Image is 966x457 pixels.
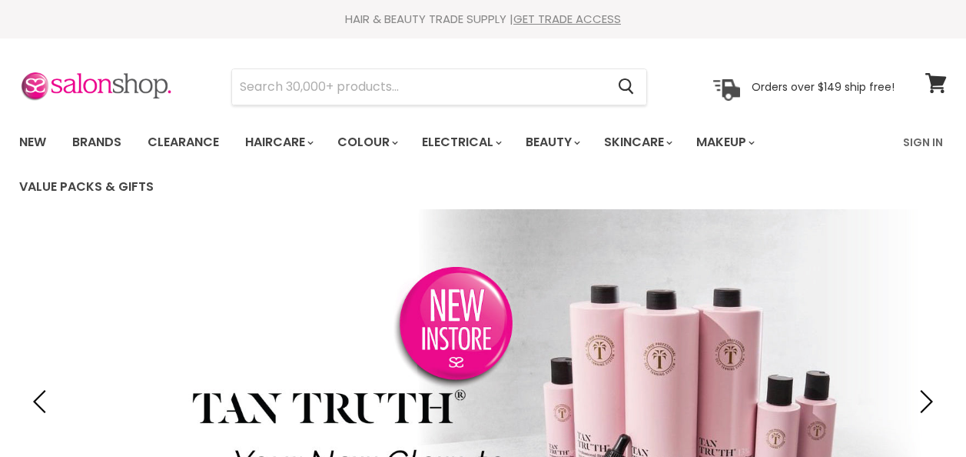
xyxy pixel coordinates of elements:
a: Brands [61,126,133,158]
p: Orders over $149 ship free! [752,79,895,93]
a: Electrical [410,126,511,158]
a: Makeup [685,126,764,158]
a: Haircare [234,126,323,158]
a: New [8,126,58,158]
a: Value Packs & Gifts [8,171,165,203]
a: GET TRADE ACCESS [513,11,621,27]
a: Clearance [136,126,231,158]
input: Search [232,69,606,105]
button: Previous [27,386,58,417]
button: Next [908,386,939,417]
a: Beauty [514,126,589,158]
a: Skincare [593,126,682,158]
a: Sign In [894,126,952,158]
ul: Main menu [8,120,894,209]
form: Product [231,68,647,105]
a: Colour [326,126,407,158]
button: Search [606,69,646,105]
